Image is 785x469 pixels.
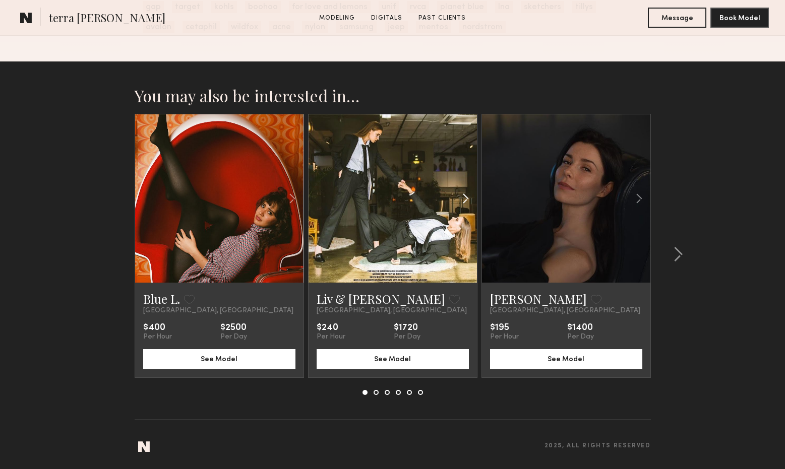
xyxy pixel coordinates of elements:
a: [PERSON_NAME] [490,291,587,307]
div: Per Hour [490,333,519,341]
a: See Model [317,354,469,363]
button: Book Model [710,8,769,28]
a: See Model [490,354,642,363]
div: Per Day [394,333,420,341]
a: Blue L. [143,291,180,307]
div: $1720 [394,323,420,333]
a: See Model [143,354,295,363]
a: Liv & [PERSON_NAME] [317,291,445,307]
button: See Model [490,349,642,369]
button: See Model [143,349,295,369]
a: Modeling [315,14,359,23]
span: terra [PERSON_NAME] [49,10,165,28]
div: Per Hour [143,333,172,341]
div: $400 [143,323,172,333]
a: Past Clients [414,14,470,23]
span: [GEOGRAPHIC_DATA], [GEOGRAPHIC_DATA] [490,307,640,315]
div: Per Day [567,333,594,341]
a: Digitals [367,14,406,23]
h2: You may also be interested in… [135,86,651,106]
div: Per Day [220,333,247,341]
div: Per Hour [317,333,345,341]
button: Message [648,8,706,28]
span: [GEOGRAPHIC_DATA], [GEOGRAPHIC_DATA] [143,307,293,315]
button: See Model [317,349,469,369]
span: 2025, all rights reserved [545,443,651,449]
div: $2500 [220,323,247,333]
a: Book Model [710,13,769,22]
span: [GEOGRAPHIC_DATA], [GEOGRAPHIC_DATA] [317,307,467,315]
div: $240 [317,323,345,333]
div: $195 [490,323,519,333]
div: $1400 [567,323,594,333]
